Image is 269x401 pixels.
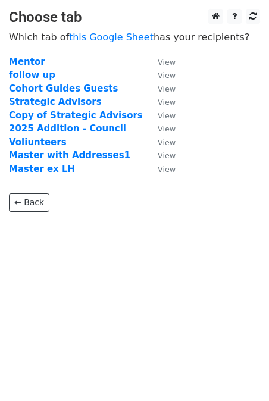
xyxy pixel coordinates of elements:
[9,150,130,161] a: Master with Addresses1
[146,164,176,174] a: View
[9,164,75,174] a: Master ex LH
[158,84,176,93] small: View
[9,83,118,94] a: Cohort Guides Guests
[146,96,176,107] a: View
[9,193,49,212] a: ← Back
[146,57,176,67] a: View
[9,96,102,107] a: Strategic Advisors
[158,71,176,80] small: View
[146,150,176,161] a: View
[9,110,143,121] a: Copy of Strategic Advisors
[158,151,176,160] small: View
[146,123,176,134] a: View
[9,9,260,26] h3: Choose tab
[158,111,176,120] small: View
[146,110,176,121] a: View
[158,165,176,174] small: View
[146,70,176,80] a: View
[158,98,176,106] small: View
[146,83,176,94] a: View
[9,31,260,43] p: Which tab of has your recipients?
[158,124,176,133] small: View
[9,137,67,148] a: Voliunteers
[9,57,45,67] a: Mentor
[158,138,176,147] small: View
[158,58,176,67] small: View
[146,137,176,148] a: View
[9,70,55,80] a: follow up
[9,123,126,134] a: 2025 Addition - Council
[69,32,154,43] a: this Google Sheet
